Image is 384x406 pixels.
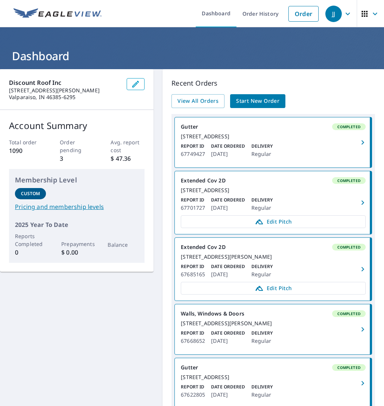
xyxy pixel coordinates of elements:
[251,203,273,212] p: Regular
[15,232,46,248] p: Reports Completed
[251,270,273,279] p: Regular
[181,244,366,250] div: Extended Cov 2D
[181,282,366,295] a: Edit Pitch
[9,87,121,94] p: [STREET_ADDRESS][PERSON_NAME]
[175,238,372,301] a: Extended Cov 2DCompleted[STREET_ADDRESS][PERSON_NAME]Report ID67685165Date Ordered[DATE]DeliveryR...
[211,143,245,150] p: Date Ordered
[15,220,139,229] p: 2025 Year To Date
[181,197,205,203] p: Report ID
[181,203,205,212] p: 67701727
[171,94,224,108] a: View All Orders
[333,178,365,183] span: Completed
[181,384,205,390] p: Report ID
[9,78,121,87] p: Discount Roof Inc
[251,150,273,159] p: Regular
[251,330,273,336] p: Delivery
[181,364,366,371] div: Gutter
[9,146,43,155] p: 1090
[211,150,245,159] p: [DATE]
[211,336,245,345] p: [DATE]
[61,240,92,248] p: Prepayments
[15,175,139,185] p: Membership Level
[9,119,145,132] p: Account Summary
[325,6,342,22] div: JJ
[211,390,245,399] p: [DATE]
[181,374,366,381] div: [STREET_ADDRESS]
[251,336,273,345] p: Regular
[181,390,205,399] p: 67622805
[181,187,366,194] div: [STREET_ADDRESS]
[15,202,139,211] a: Pricing and membership levels
[108,241,139,249] p: Balance
[333,124,365,129] span: Completed
[175,304,372,354] a: Walls, Windows & DoorsCompleted[STREET_ADDRESS][PERSON_NAME]Report ID67668652Date Ordered[DATE]De...
[111,138,145,154] p: Avg. report cost
[61,248,92,257] p: $ 0.00
[9,48,375,64] h1: Dashboard
[181,336,205,345] p: 67668652
[60,138,94,154] p: Order pending
[60,154,94,163] p: 3
[181,150,205,159] p: 67749427
[251,263,273,270] p: Delivery
[211,197,245,203] p: Date Ordered
[236,96,279,106] span: Start New Order
[186,217,361,226] span: Edit Pitch
[211,384,245,390] p: Date Ordered
[251,390,273,399] p: Regular
[211,270,245,279] p: [DATE]
[181,253,366,260] div: [STREET_ADDRESS][PERSON_NAME]
[181,143,205,150] p: Report ID
[251,197,273,203] p: Delivery
[181,123,366,130] div: Gutter
[251,143,273,150] p: Delivery
[111,154,145,163] p: $ 47.36
[177,96,219,106] span: View All Orders
[181,330,205,336] p: Report ID
[211,330,245,336] p: Date Ordered
[211,263,245,270] p: Date Ordered
[15,248,46,257] p: 0
[171,78,375,88] p: Recent Orders
[181,177,366,184] div: Extended Cov 2D
[211,203,245,212] p: [DATE]
[333,311,365,316] span: Completed
[9,138,43,146] p: Total order
[181,133,366,140] div: [STREET_ADDRESS]
[13,8,102,19] img: EV Logo
[333,365,365,370] span: Completed
[186,284,361,293] span: Edit Pitch
[21,190,40,197] p: Custom
[181,263,205,270] p: Report ID
[181,310,366,317] div: Walls, Windows & Doors
[251,384,273,390] p: Delivery
[181,320,366,327] div: [STREET_ADDRESS][PERSON_NAME]
[288,6,319,22] a: Order
[9,94,121,101] p: Valparaiso, IN 46385-6295
[333,244,365,250] span: Completed
[181,215,366,228] a: Edit Pitch
[181,270,205,279] p: 67685165
[230,94,285,108] a: Start New Order
[175,117,372,167] a: GutterCompleted[STREET_ADDRESS]Report ID67749427Date Ordered[DATE]DeliveryRegular
[175,171,372,234] a: Extended Cov 2DCompleted[STREET_ADDRESS]Report ID67701727Date Ordered[DATE]DeliveryRegularEdit Pitch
